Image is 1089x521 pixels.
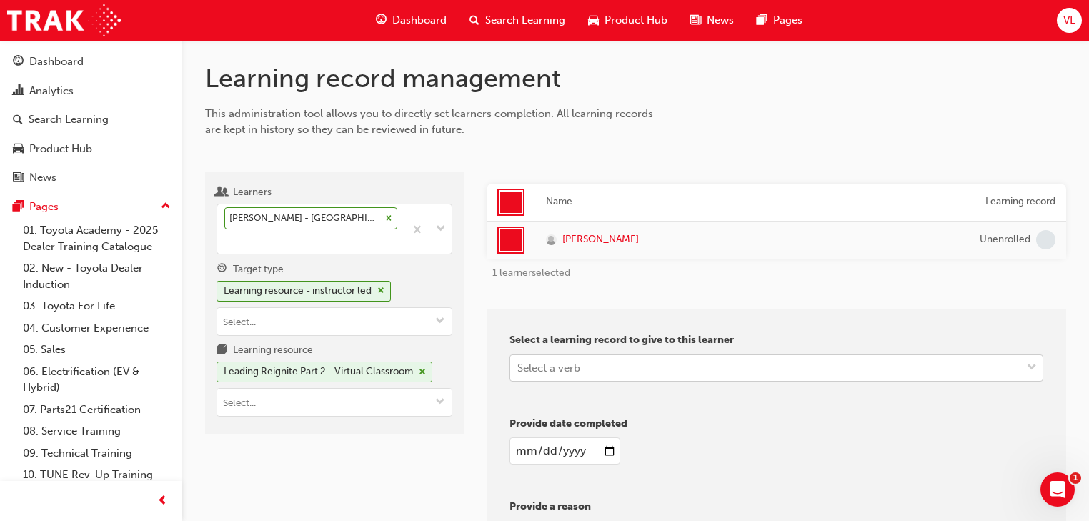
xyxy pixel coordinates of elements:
a: search-iconSearch Learning [458,6,577,35]
p: Select a learning record to give to this learner [509,332,1044,349]
span: search-icon [469,11,479,29]
input: Learners[PERSON_NAME] - [GEOGRAPHIC_DATA][PERSON_NAME] Toyota - [GEOGRAPHIC_DATA] [224,235,226,247]
div: [PERSON_NAME] - [GEOGRAPHIC_DATA][PERSON_NAME] Toyota - [GEOGRAPHIC_DATA] [225,208,381,229]
a: [PERSON_NAME] [546,232,959,248]
input: enter a date [509,437,620,465]
span: pages-icon [757,11,767,29]
div: Search Learning [29,111,109,128]
a: news-iconNews [679,6,745,35]
div: Analytics [29,83,74,99]
a: Dashboard [6,49,176,75]
a: 03. Toyota For Life [17,295,176,317]
span: Product Hub [605,12,667,29]
a: Search Learning [6,106,176,133]
button: toggle menu [429,308,452,335]
a: pages-iconPages [745,6,814,35]
p: Provide a reason [509,499,1044,515]
span: news-icon [690,11,701,29]
span: target-icon [217,263,227,276]
a: Analytics [6,78,176,104]
span: up-icon [161,197,171,216]
span: cross-icon [419,368,426,377]
div: This administration tool allows you to directly set learners completion. All learning records are... [205,106,670,138]
span: prev-icon [157,492,168,510]
div: News [29,169,56,186]
span: pages-icon [13,201,24,214]
a: guage-iconDashboard [364,6,458,35]
a: 06. Electrification (EV & Hybrid) [17,361,176,399]
div: Pages [29,199,59,215]
button: toggle menu [429,389,452,416]
a: News [6,164,176,191]
span: [PERSON_NAME] [562,232,639,248]
div: Learning resource [233,343,313,357]
a: 01. Toyota Academy - 2025 Dealer Training Catalogue [17,219,176,257]
th: Name [535,184,970,222]
span: 1 [1070,472,1081,484]
button: Pages [6,194,176,220]
div: Dashboard [29,54,84,70]
span: learningRecordVerb_NONE-icon [1036,230,1055,249]
span: guage-icon [376,11,387,29]
span: car-icon [588,11,599,29]
a: 05. Sales [17,339,176,361]
span: down-icon [435,316,445,328]
div: Learning resource - instructor led [224,283,372,299]
span: down-icon [1027,359,1037,377]
a: 07. Parts21 Certification [17,399,176,421]
span: down-icon [435,397,445,409]
span: guage-icon [13,56,24,69]
span: learningresource-icon [217,344,227,357]
a: 08. Service Training [17,420,176,442]
span: 1 learner selected [492,267,570,279]
span: cross-icon [377,287,384,295]
button: DashboardAnalyticsSearch LearningProduct HubNews [6,46,176,194]
div: Unenrolled [980,233,1030,247]
span: search-icon [13,114,23,126]
p: Provide date completed [509,416,1044,432]
a: car-iconProduct Hub [577,6,679,35]
span: Pages [773,12,802,29]
div: Select a verb [517,359,580,376]
a: 10. TUNE Rev-Up Training [17,464,176,486]
input: Learning resourceLeading Reignite Part 2 - Virtual Classroomcross-icontoggle menu [217,389,452,416]
span: News [707,12,734,29]
div: Learning record [980,194,1055,210]
span: users-icon [217,187,227,199]
span: down-icon [436,220,446,239]
span: news-icon [13,172,24,184]
a: 02. New - Toyota Dealer Induction [17,257,176,295]
span: Search Learning [485,12,565,29]
span: Dashboard [392,12,447,29]
iframe: Intercom live chat [1040,472,1075,507]
div: Learners [233,185,272,199]
span: car-icon [13,143,24,156]
h1: Learning record management [205,63,1066,94]
a: Product Hub [6,136,176,162]
div: Product Hub [29,141,92,157]
button: VL [1057,8,1082,33]
a: 04. Customer Experience [17,317,176,339]
a: 09. Technical Training [17,442,176,465]
input: Target typeLearning resource - instructor ledcross-icontoggle menu [217,308,452,335]
span: VL [1063,12,1075,29]
span: chart-icon [13,85,24,98]
div: Target type [233,262,284,277]
img: Trak [7,4,121,36]
div: Leading Reignite Part 2 - Virtual Classroom [224,364,413,380]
